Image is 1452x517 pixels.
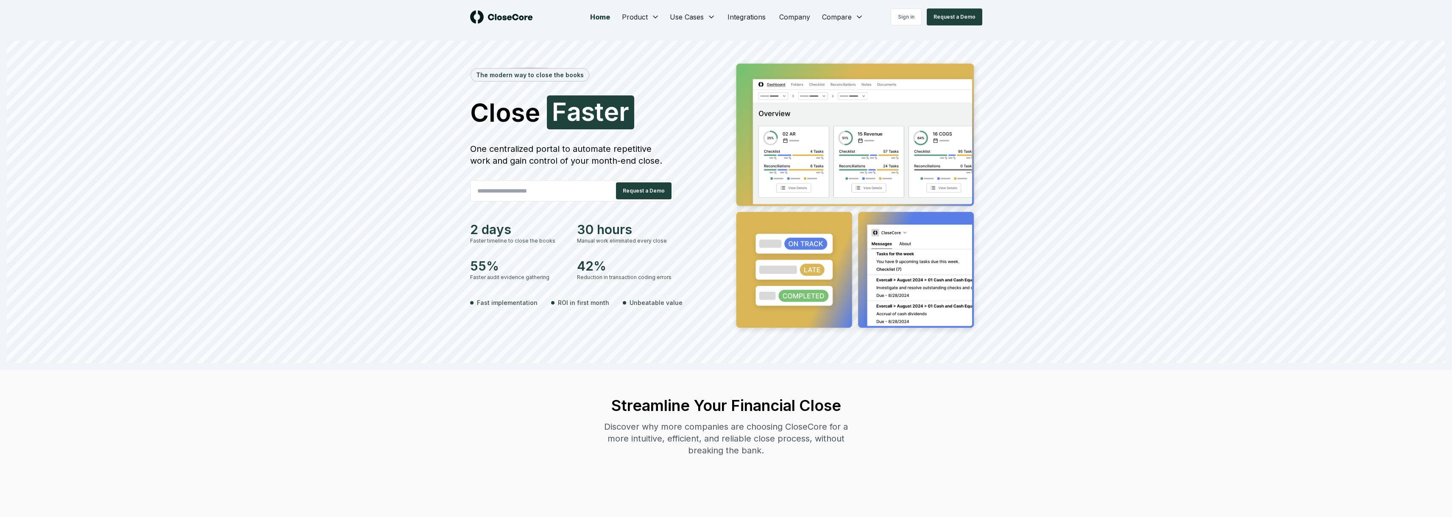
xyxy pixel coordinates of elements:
span: ROI in first month [558,298,609,307]
span: Product [622,12,648,22]
img: logo [470,10,533,24]
div: 42% [577,258,674,274]
div: One centralized portal to automate repetitive work and gain control of your month-end close. [470,143,674,167]
span: s [581,99,595,124]
div: Manual work eliminated every close [577,237,674,245]
button: Request a Demo [927,8,982,25]
div: Discover why more companies are choosing CloseCore for a more intuitive, efficient, and reliable ... [596,421,856,456]
span: Unbeatable value [630,298,683,307]
img: Jumbotron [730,58,982,337]
a: Home [583,8,617,25]
span: F [552,99,567,124]
div: The modern way to close the books [471,69,589,81]
span: a [567,99,581,124]
div: Faster audit evidence gathering [470,274,567,281]
span: t [595,99,604,124]
a: Integrations [721,8,772,25]
span: Fast implementation [477,298,538,307]
h2: Streamline Your Financial Close [596,397,856,414]
a: Sign in [891,8,922,25]
button: Product [617,8,665,25]
div: Faster timeline to close the books [470,237,567,245]
button: Request a Demo [616,182,672,199]
span: r [619,99,629,124]
span: Use Cases [670,12,704,22]
span: Compare [822,12,852,22]
span: e [604,99,619,124]
div: Reduction in transaction coding errors [577,274,674,281]
button: Compare [817,8,869,25]
div: 55% [470,258,567,274]
div: 30 hours [577,222,674,237]
div: 2 days [470,222,567,237]
button: Use Cases [665,8,721,25]
span: Close [470,100,540,125]
a: Company [772,8,817,25]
